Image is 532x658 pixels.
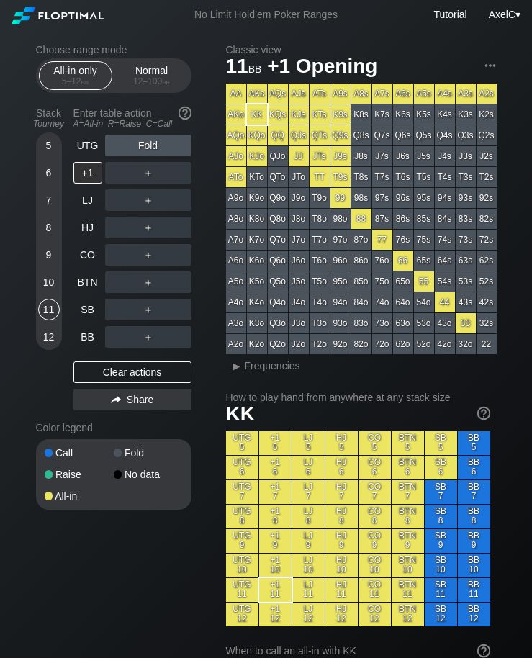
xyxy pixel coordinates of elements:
div: 53s [456,271,476,292]
div: Share [73,389,191,410]
div: T8o [310,209,330,229]
div: KK [247,104,267,125]
div: ATs [310,84,330,104]
div: 83o [351,313,371,333]
div: UTG 11 [226,578,258,602]
span: 11 [224,55,264,79]
div: LJ 8 [292,505,325,528]
div: A6s [393,84,413,104]
div: SB 12 [425,603,457,626]
div: ATo [226,167,246,187]
div: 42s [477,292,497,312]
div: BB 10 [458,554,490,577]
div: 84o [351,292,371,312]
div: LJ 9 [292,529,325,553]
div: 96s [393,188,413,208]
div: +1 6 [259,456,292,479]
div: 84s [435,209,455,229]
div: T3s [456,167,476,187]
div: 99 [330,188,351,208]
div: +1 8 [259,505,292,528]
div: T4s [435,167,455,187]
div: TT [310,167,330,187]
div: Q3s [456,125,476,145]
div: Q7s [372,125,392,145]
div: JJ [289,146,309,166]
div: CO 11 [359,578,391,602]
div: 9 [38,244,60,266]
div: HJ [73,217,102,238]
div: CO 12 [359,603,391,626]
span: bb [162,76,170,86]
div: No Limit Hold’em Poker Ranges [173,9,359,24]
div: ▸ [227,357,246,374]
div: 5 [38,135,60,156]
div: 53o [414,313,434,333]
div: J8s [351,146,371,166]
div: No data [114,469,183,479]
div: ＋ [105,217,191,238]
div: A7s [372,84,392,104]
div: BTN 11 [392,578,424,602]
div: BTN [73,271,102,293]
img: help.32db89a4.svg [177,105,193,121]
div: Q9s [330,125,351,145]
div: Q7o [268,230,288,250]
div: CO 10 [359,554,391,577]
div: K2o [247,334,267,354]
div: HJ 6 [325,456,358,479]
img: share.864f2f62.svg [111,396,121,404]
div: 64o [393,292,413,312]
div: QJo [268,146,288,166]
div: 86s [393,209,413,229]
div: 93s [456,188,476,208]
div: A4s [435,84,455,104]
div: BB 5 [458,431,490,455]
div: 42o [435,334,455,354]
div: ＋ [105,326,191,348]
div: A9s [330,84,351,104]
div: T2s [477,167,497,187]
div: 7 [38,189,60,211]
div: KQs [268,104,288,125]
a: Tutorial [433,9,466,20]
div: K3s [456,104,476,125]
div: 83s [456,209,476,229]
div: HJ 9 [325,529,358,553]
div: Q5o [268,271,288,292]
div: 82o [351,334,371,354]
div: K4o [247,292,267,312]
div: K6o [247,251,267,271]
div: HJ 8 [325,505,358,528]
div: 95s [414,188,434,208]
div: HJ 12 [325,603,358,626]
div: Q5s [414,125,434,145]
div: HJ 7 [325,480,358,504]
div: Call [45,448,114,458]
div: A5s [414,84,434,104]
div: 12 [38,326,60,348]
div: ▾ [485,6,523,22]
div: K5o [247,271,267,292]
div: KJs [289,104,309,125]
div: Q3o [268,313,288,333]
div: ＋ [105,271,191,293]
div: SB 11 [425,578,457,602]
div: KTo [247,167,267,187]
div: 72s [477,230,497,250]
div: UTG [73,135,102,156]
div: +1 9 [259,529,292,553]
div: J5o [289,271,309,292]
img: Floptimal logo [12,7,104,24]
div: 52o [414,334,434,354]
div: T9o [310,188,330,208]
div: Q2s [477,125,497,145]
div: K2s [477,104,497,125]
div: SB 10 [425,554,457,577]
div: JTs [310,146,330,166]
div: ＋ [105,299,191,320]
div: K4s [435,104,455,125]
h2: Classic view [226,44,497,55]
div: 54s [435,271,455,292]
div: BB 9 [458,529,490,553]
